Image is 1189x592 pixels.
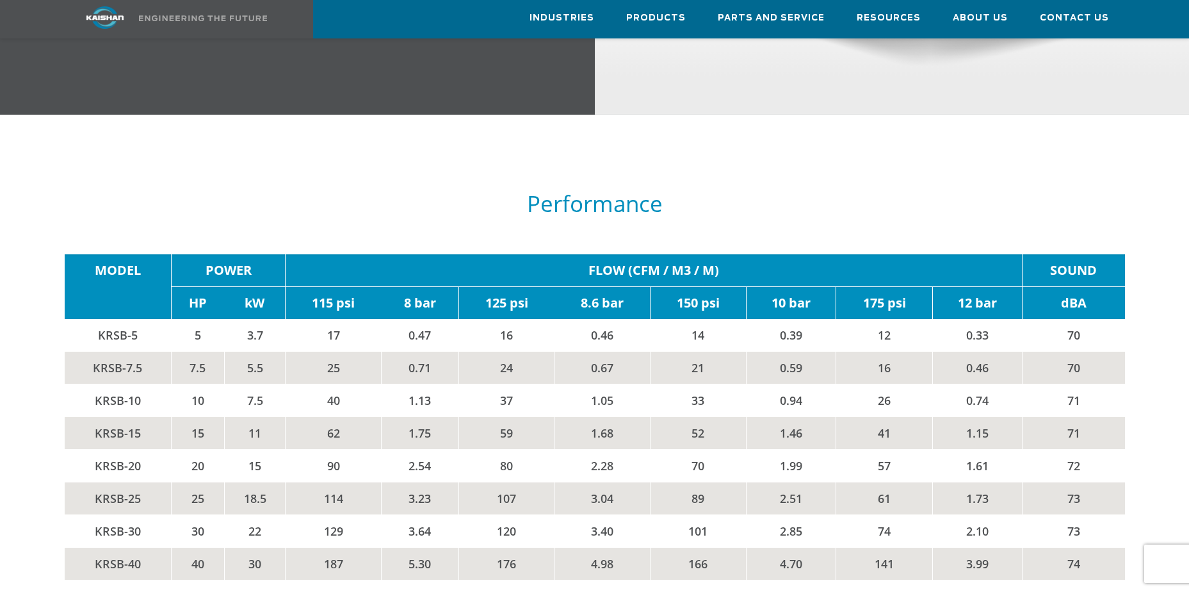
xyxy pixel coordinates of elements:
td: 10 [171,384,224,416]
td: 176 [458,547,554,580]
td: 59 [458,416,554,449]
td: 101 [650,514,746,547]
td: 41 [836,416,932,449]
td: 129 [286,514,382,547]
td: 4.70 [747,547,836,580]
td: 1.99 [747,449,836,482]
td: 37 [458,384,554,416]
span: About Us [953,11,1008,26]
td: 10 bar [747,286,836,319]
td: 114 [286,482,382,514]
td: 2.10 [932,514,1022,547]
td: 20 [171,449,224,482]
td: 61 [836,482,932,514]
td: 3.23 [381,482,458,514]
td: 1.15 [932,416,1022,449]
td: KRSB-10 [65,384,172,416]
td: FLOW (CFM / M3 / M) [286,254,1023,287]
td: 2.28 [554,449,651,482]
td: 52 [650,416,746,449]
td: HP [171,286,224,319]
td: 17 [286,319,382,352]
a: Products [626,1,686,35]
h5: Performance [65,192,1125,216]
td: 115 psi [286,286,382,319]
td: 1.75 [381,416,458,449]
td: POWER [171,254,286,287]
td: KRSB-20 [65,449,172,482]
td: 0.39 [747,319,836,352]
td: 7.5 [224,384,286,416]
td: 120 [458,514,554,547]
a: Contact Us [1040,1,1109,35]
td: 2.51 [747,482,836,514]
td: 0.46 [932,351,1022,384]
td: 74 [836,514,932,547]
td: 2.54 [381,449,458,482]
td: 25 [286,351,382,384]
td: 125 psi [458,286,554,319]
td: 0.46 [554,319,651,352]
td: 18.5 [224,482,286,514]
td: 16 [836,351,932,384]
td: 57 [836,449,932,482]
td: dBA [1023,286,1125,319]
td: kW [224,286,286,319]
td: 30 [171,514,224,547]
td: 3.04 [554,482,651,514]
td: KRSB-30 [65,514,172,547]
td: 30 [224,547,286,580]
td: 73 [1023,482,1125,514]
td: SOUND [1023,254,1125,287]
td: KRSB-40 [65,547,172,580]
td: MODEL [65,254,172,287]
td: 1.13 [381,384,458,416]
td: 150 psi [650,286,746,319]
td: 14 [650,319,746,352]
td: 22 [224,514,286,547]
td: 33 [650,384,746,416]
span: Resources [857,11,921,26]
td: 80 [458,449,554,482]
td: 12 [836,319,932,352]
td: 0.74 [932,384,1022,416]
td: 1.73 [932,482,1022,514]
a: Industries [530,1,594,35]
td: 1.68 [554,416,651,449]
td: 3.7 [224,319,286,352]
td: 1.46 [747,416,836,449]
td: 0.47 [381,319,458,352]
td: 73 [1023,514,1125,547]
a: Parts and Service [718,1,825,35]
td: 89 [650,482,746,514]
img: kaishan logo [57,6,153,29]
td: 74 [1023,547,1125,580]
a: About Us [953,1,1008,35]
td: 62 [286,416,382,449]
td: 70 [650,449,746,482]
td: 3.64 [381,514,458,547]
td: 70 [1023,319,1125,352]
td: 71 [1023,384,1125,416]
td: KRSB-7.5 [65,351,172,384]
img: Engineering the future [139,15,267,21]
td: 26 [836,384,932,416]
td: 70 [1023,351,1125,384]
td: 0.94 [747,384,836,416]
td: 4.98 [554,547,651,580]
td: 0.59 [747,351,836,384]
td: 71 [1023,416,1125,449]
td: 0.71 [381,351,458,384]
td: 12 bar [932,286,1022,319]
td: 11 [224,416,286,449]
td: 7.5 [171,351,224,384]
td: 175 psi [836,286,932,319]
td: 1.61 [932,449,1022,482]
td: 24 [458,351,554,384]
td: 40 [286,384,382,416]
td: 0.33 [932,319,1022,352]
span: Contact Us [1040,11,1109,26]
span: Products [626,11,686,26]
td: 3.99 [932,547,1022,580]
td: KRSB-15 [65,416,172,449]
